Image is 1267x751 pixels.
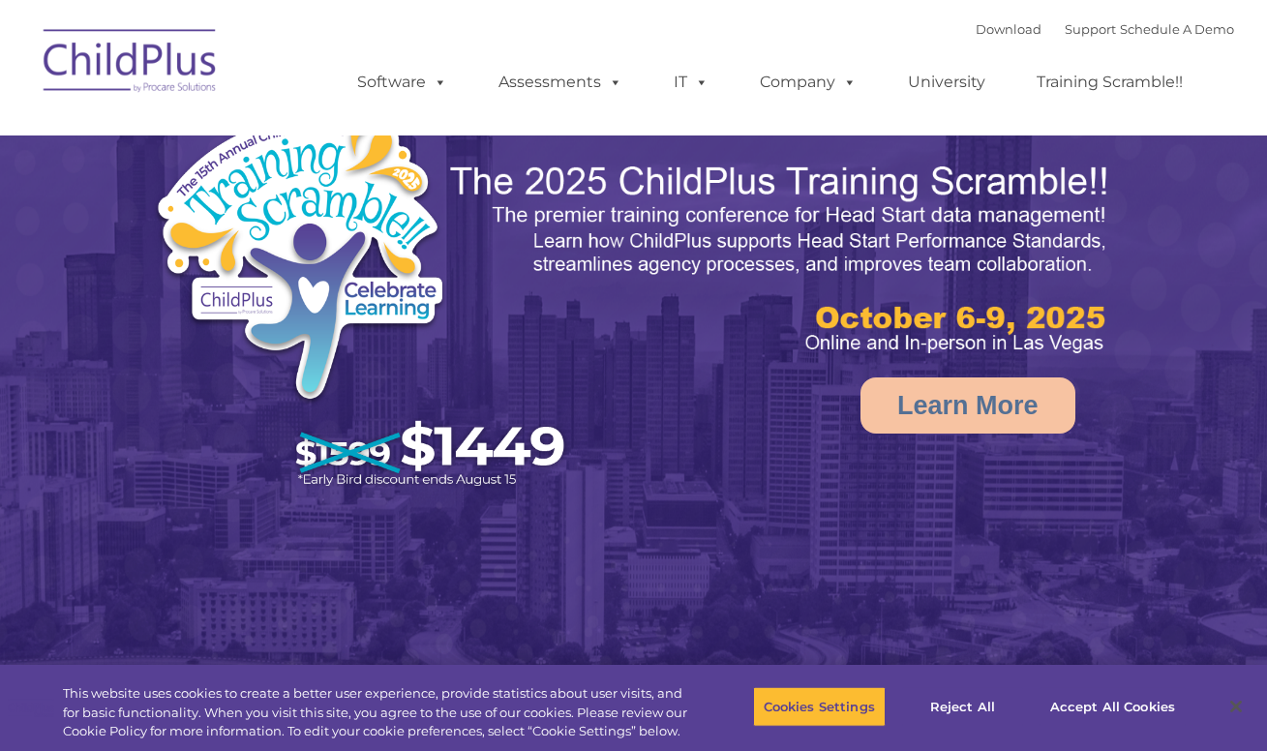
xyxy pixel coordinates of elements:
[1065,21,1116,37] a: Support
[1215,685,1257,728] button: Close
[1120,21,1234,37] a: Schedule A Demo
[338,63,467,102] a: Software
[889,63,1005,102] a: University
[63,684,697,741] div: This website uses cookies to create a better user experience, provide statistics about user visit...
[654,63,728,102] a: IT
[479,63,642,102] a: Assessments
[860,377,1075,434] a: Learn More
[902,686,1023,727] button: Reject All
[1017,63,1202,102] a: Training Scramble!!
[753,686,886,727] button: Cookies Settings
[740,63,876,102] a: Company
[1040,686,1186,727] button: Accept All Cookies
[34,15,227,112] img: ChildPlus by Procare Solutions
[976,21,1041,37] a: Download
[976,21,1234,37] font: |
